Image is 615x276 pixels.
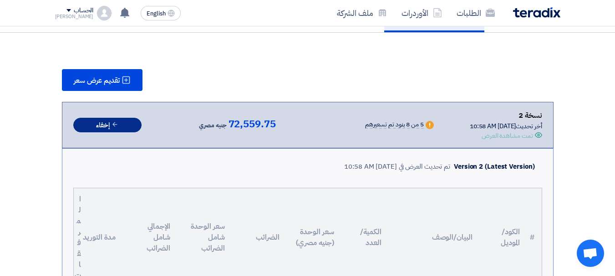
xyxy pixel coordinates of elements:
[141,6,181,20] button: English
[344,161,450,172] div: تم تحديث العرض في [DATE] 10:58 AM
[330,2,394,24] a: ملف الشركة
[470,121,542,131] div: أخر تحديث [DATE] 10:58 AM
[55,14,94,19] div: [PERSON_NAME]
[97,6,112,20] img: profile_test.png
[577,240,604,267] div: Open chat
[394,2,449,24] a: الأوردرات
[74,7,93,15] div: الحساب
[365,121,424,129] div: 5 من 8 بنود تم تسعيرهم
[229,119,276,130] span: 72,559.75
[449,2,502,24] a: الطلبات
[147,10,166,17] span: English
[199,120,226,131] span: جنيه مصري
[513,7,560,18] img: Teradix logo
[482,131,533,141] div: تمت مشاهدة العرض
[73,118,142,133] button: إخفاء
[454,161,534,172] div: Version 2 (Latest Version)
[74,77,120,84] span: تقديم عرض سعر
[470,110,542,121] div: نسخة 2
[62,69,142,91] button: تقديم عرض سعر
